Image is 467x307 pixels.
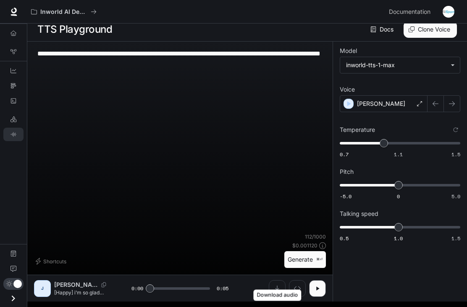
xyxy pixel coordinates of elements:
span: 0:00 [131,284,143,293]
img: User avatar [443,6,454,18]
span: 1.1 [394,151,403,158]
a: TTS Playground [3,128,24,141]
button: Inspect [289,280,306,297]
button: Clone Voice [404,21,457,38]
div: Download audio [254,290,302,301]
p: $ 0.001120 [292,242,317,249]
div: inworld-tts-1-max [346,61,446,69]
p: 112 / 1000 [305,233,326,240]
a: Logs [3,94,24,108]
p: Temperature [340,127,375,133]
span: 0.7 [340,151,349,158]
button: Generate⌘⏎ [284,251,326,268]
p: ⌘⏎ [316,257,323,262]
span: Documentation [389,7,430,17]
div: inworld-tts-1-max [340,57,460,73]
p: Pitch [340,169,354,175]
p: Model [340,48,357,54]
span: 0:05 [217,284,228,293]
span: Dark mode toggle [13,279,22,288]
a: Traces [3,79,24,92]
p: [PERSON_NAME] [54,281,98,289]
h1: TTS Playground [37,21,112,38]
a: Documentation [3,247,24,260]
span: 1.5 [451,235,460,242]
span: -5.0 [340,193,352,200]
span: 1.0 [394,235,403,242]
button: User avatar [440,3,457,20]
button: Open drawer [4,290,23,307]
p: Inworld AI Demos [40,8,87,16]
a: LLM Playground [3,113,24,126]
a: Graph Registry [3,45,24,58]
button: All workspaces [27,3,100,20]
button: Copy Voice ID [98,282,110,287]
a: Documentation [386,3,437,20]
a: Dashboards [3,64,24,77]
a: Docs [369,21,397,38]
div: J [36,282,49,295]
span: 0 [397,193,400,200]
button: Download audio [269,280,286,297]
span: 1.5 [451,151,460,158]
p: Voice [340,87,355,92]
a: Overview [3,26,24,40]
button: Reset to default [451,125,460,134]
a: Feedback [3,262,24,276]
span: 5.0 [451,193,460,200]
button: Shortcuts [34,255,70,268]
p: Talking speed [340,211,378,217]
p: [PERSON_NAME] [357,100,405,108]
span: 0.5 [340,235,349,242]
p: [Happy] i’m so glad you’re back team. We’re going to cruise ship and sell on to island, and we ca... [54,289,111,296]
